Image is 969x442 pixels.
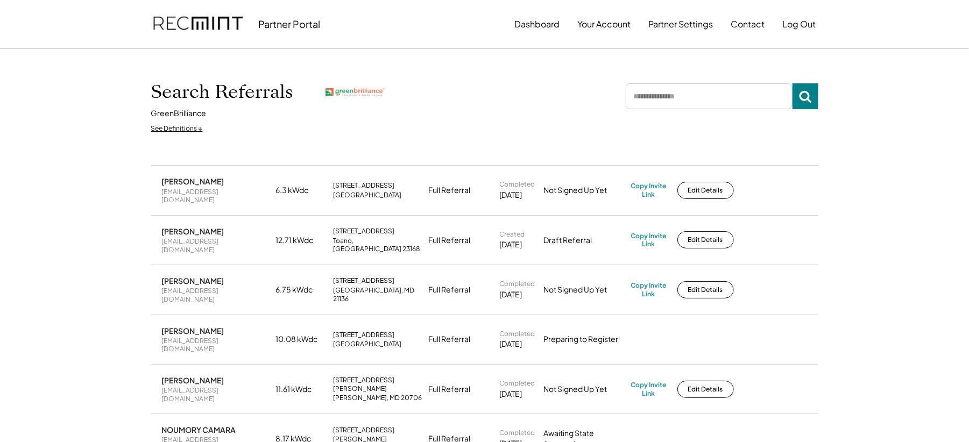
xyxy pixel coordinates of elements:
[631,182,667,198] div: Copy Invite Link
[500,429,535,437] div: Completed
[276,185,327,196] div: 6.3 kWdc
[162,188,270,204] div: [EMAIL_ADDRESS][DOMAIN_NAME]
[631,232,667,248] div: Copy Invite Link
[326,88,385,96] img: greenbrilliance.png
[429,185,471,196] div: Full Referral
[677,182,734,199] button: Edit Details
[500,190,522,201] div: [DATE]
[649,13,713,35] button: Partner Settings
[41,63,96,70] div: Domain Overview
[631,281,667,298] div: Copy Invite Link
[500,379,535,388] div: Completed
[334,227,395,236] div: [STREET_ADDRESS]
[429,334,471,345] div: Full Referral
[334,191,402,199] div: [GEOGRAPHIC_DATA]
[500,330,535,338] div: Completed
[500,180,535,189] div: Completed
[334,340,402,348] div: [GEOGRAPHIC_DATA]
[30,17,53,26] div: v 4.0.24
[515,13,560,35] button: Dashboard
[153,6,243,42] img: recmint-logotype%403x.png
[162,386,270,403] div: [EMAIL_ADDRESS][DOMAIN_NAME]
[334,331,395,339] div: [STREET_ADDRESS]
[429,384,471,395] div: Full Referral
[500,230,525,239] div: Created
[162,375,224,385] div: [PERSON_NAME]
[677,231,734,248] button: Edit Details
[631,381,667,397] div: Copy Invite Link
[334,426,395,434] div: [STREET_ADDRESS]
[677,281,734,298] button: Edit Details
[162,237,270,254] div: [EMAIL_ADDRESS][DOMAIN_NAME]
[500,389,522,400] div: [DATE]
[500,239,522,250] div: [DATE]
[276,284,327,295] div: 6.75 kWdc
[334,276,395,285] div: [STREET_ADDRESS]
[500,280,535,288] div: Completed
[783,13,816,35] button: Log Out
[334,376,422,393] div: [STREET_ADDRESS][PERSON_NAME]
[500,289,522,300] div: [DATE]
[17,17,26,26] img: logo_orange.svg
[162,176,224,186] div: [PERSON_NAME]
[334,286,422,303] div: [GEOGRAPHIC_DATA], MD 21136
[429,235,471,246] div: Full Referral
[429,284,471,295] div: Full Referral
[276,235,327,246] div: 12.71 kWdc
[544,235,625,246] div: Draft Referral
[731,13,765,35] button: Contact
[677,381,734,398] button: Edit Details
[544,384,625,395] div: Not Signed Up Yet
[259,18,321,30] div: Partner Portal
[334,237,422,253] div: Toano, [GEOGRAPHIC_DATA] 23168
[162,287,270,303] div: [EMAIL_ADDRESS][DOMAIN_NAME]
[151,108,207,119] div: GreenBrilliance
[544,185,625,196] div: Not Signed Up Yet
[162,276,224,286] div: [PERSON_NAME]
[162,226,224,236] div: [PERSON_NAME]
[162,337,270,353] div: [EMAIL_ADDRESS][DOMAIN_NAME]
[162,326,224,336] div: [PERSON_NAME]
[17,28,26,37] img: website_grey.svg
[334,181,395,190] div: [STREET_ADDRESS]
[151,124,203,133] div: See Definitions ↓
[29,62,38,71] img: tab_domain_overview_orange.svg
[544,334,625,345] div: Preparing to Register
[151,81,293,103] h1: Search Referrals
[119,63,181,70] div: Keywords by Traffic
[334,394,422,402] div: [PERSON_NAME], MD 20706
[162,425,236,434] div: NOUMORY CAMARA
[500,339,522,350] div: [DATE]
[276,334,327,345] div: 10.08 kWdc
[544,284,625,295] div: Not Signed Up Yet
[28,28,118,37] div: Domain: [DOMAIN_NAME]
[578,13,631,35] button: Your Account
[107,62,116,71] img: tab_keywords_by_traffic_grey.svg
[276,384,327,395] div: 11.61 kWdc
